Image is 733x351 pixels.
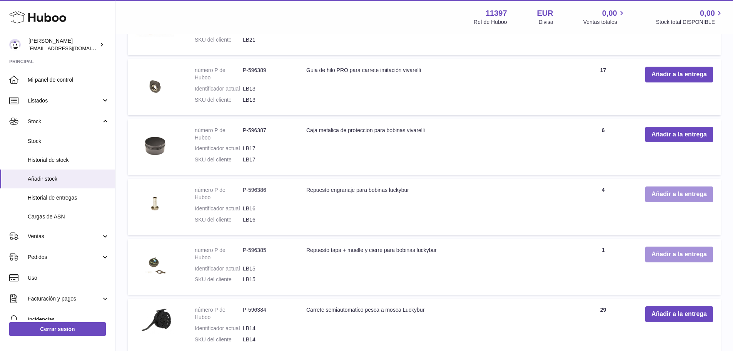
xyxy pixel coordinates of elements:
[195,85,243,92] dt: Identificador actual
[645,186,713,202] button: Añadir a la entrega
[195,67,243,81] dt: número P de Huboo
[474,18,507,26] div: Ref de Huboo
[28,254,101,261] span: Pedidos
[195,96,243,104] dt: SKU del cliente
[583,8,626,26] a: 0,00 Ventas totales
[195,247,243,261] dt: número P de Huboo
[243,276,291,283] dd: LB15
[135,186,174,225] img: Repuesto engranaje para bobinas luckybur
[299,179,569,235] td: Repuesto engranaje para bobinas luckybur
[135,247,174,285] img: Repuesto tapa + muelle y cierre para bobinas luckybur
[486,8,507,18] strong: 11397
[243,85,291,92] dd: LB13
[243,145,291,152] dd: LB17
[28,194,109,202] span: Historial de entregas
[243,127,291,141] dd: P-596387
[243,325,291,332] dd: LB14
[195,156,243,163] dt: SKU del cliente
[3,47,47,53] label: Tamaño de fuente
[243,156,291,163] dd: LB17
[583,18,626,26] span: Ventas totales
[28,118,101,125] span: Stock
[299,119,569,175] td: Caja metalica de proteccion para bobinas vivarelli
[645,127,713,143] button: Añadir a la entrega
[656,8,724,26] a: 0,00 Stock total DISPONIBLE
[3,3,112,10] div: Outline
[9,54,22,60] span: 16 px
[243,36,291,44] dd: LB21
[195,127,243,141] dt: número P de Huboo
[299,59,569,115] td: Guia de hilo PRO para carrete imitación vivarelli
[195,325,243,332] dt: Identificador actual
[28,175,109,183] span: Añadir stock
[12,10,42,17] a: Back to Top
[602,8,617,18] span: 0,00
[28,156,109,164] span: Historial de stock
[243,336,291,343] dd: LB14
[135,306,174,334] img: Carrete semiautomatico pesca a mosca Luckybur
[243,186,291,201] dd: P-596386
[645,306,713,322] button: Añadir a la entrega
[656,18,724,26] span: Stock total DISPONIBLE
[243,265,291,272] dd: LB15
[28,37,98,52] div: [PERSON_NAME]
[28,76,109,84] span: Mi panel de control
[9,39,21,50] img: info@luckybur.com
[28,97,101,104] span: Listados
[135,67,174,105] img: Guia de hilo PRO para carrete imitación vivarelli
[700,8,715,18] span: 0,00
[539,18,553,26] div: Divisa
[195,265,243,272] dt: Identificador actual
[28,233,101,240] span: Ventas
[243,96,291,104] dd: LB13
[645,247,713,262] button: Añadir a la entrega
[195,205,243,212] dt: Identificador actual
[195,216,243,223] dt: SKU del cliente
[243,216,291,223] dd: LB16
[569,239,638,295] td: 1
[243,306,291,321] dd: P-596384
[243,247,291,261] dd: P-596385
[569,179,638,235] td: 4
[195,336,243,343] dt: SKU del cliente
[195,186,243,201] dt: número P de Huboo
[3,24,112,33] h3: Estilo
[195,276,243,283] dt: SKU del cliente
[28,316,109,323] span: Incidencias
[28,295,101,302] span: Facturación y pagos
[645,67,713,82] button: Añadir a la entrega
[28,213,109,220] span: Cargas de ASN
[537,8,553,18] strong: EUR
[28,138,109,145] span: Stock
[135,127,174,165] img: Caja metalica de proteccion para bobinas vivarelli
[569,119,638,175] td: 6
[28,274,109,282] span: Uso
[195,306,243,321] dt: número P de Huboo
[243,205,291,212] dd: LB16
[299,239,569,295] td: Repuesto tapa + muelle y cierre para bobinas luckybur
[28,45,113,51] span: [EMAIL_ADDRESS][DOMAIN_NAME]
[9,322,106,336] a: Cerrar sesión
[195,145,243,152] dt: Identificador actual
[195,36,243,44] dt: SKU del cliente
[569,59,638,115] td: 17
[243,67,291,81] dd: P-596389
